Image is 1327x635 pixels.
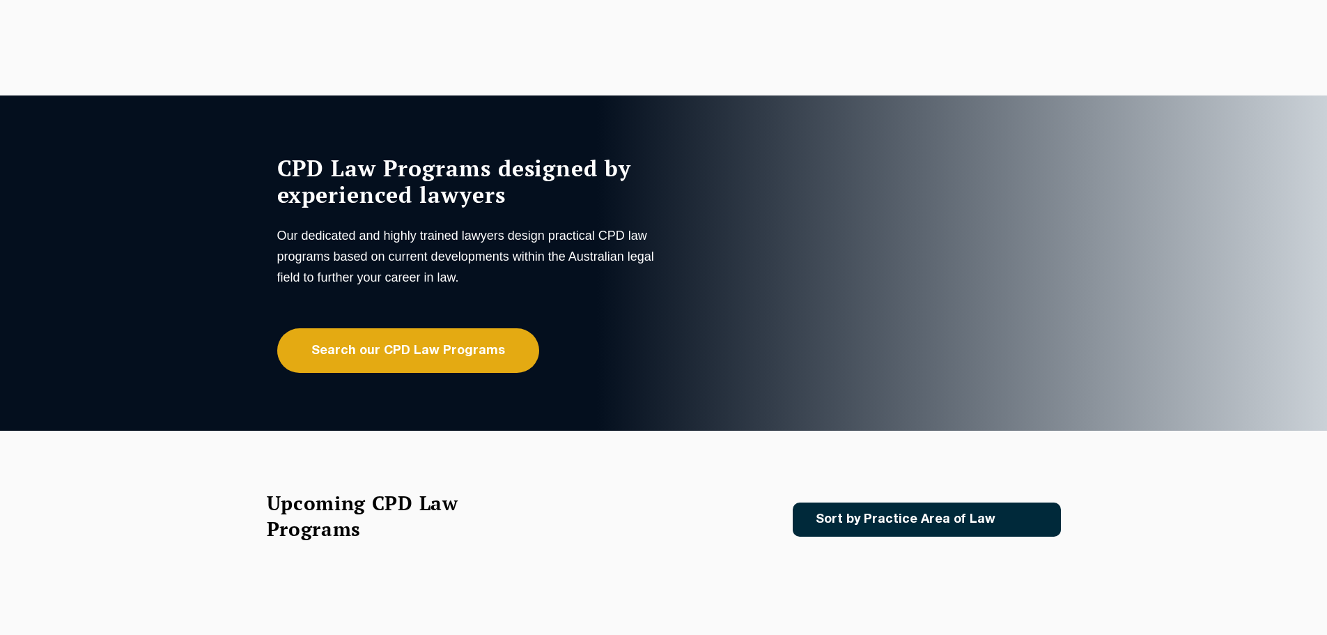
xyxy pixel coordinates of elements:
p: Our dedicated and highly trained lawyers design practical CPD law programs based on current devel... [277,225,660,288]
a: Search our CPD Law Programs [277,328,539,373]
a: Sort by Practice Area of Law [793,503,1061,537]
img: Icon [1018,514,1034,526]
h2: Upcoming CPD Law Programs [267,490,493,542]
h1: CPD Law Programs designed by experienced lawyers [277,155,660,208]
